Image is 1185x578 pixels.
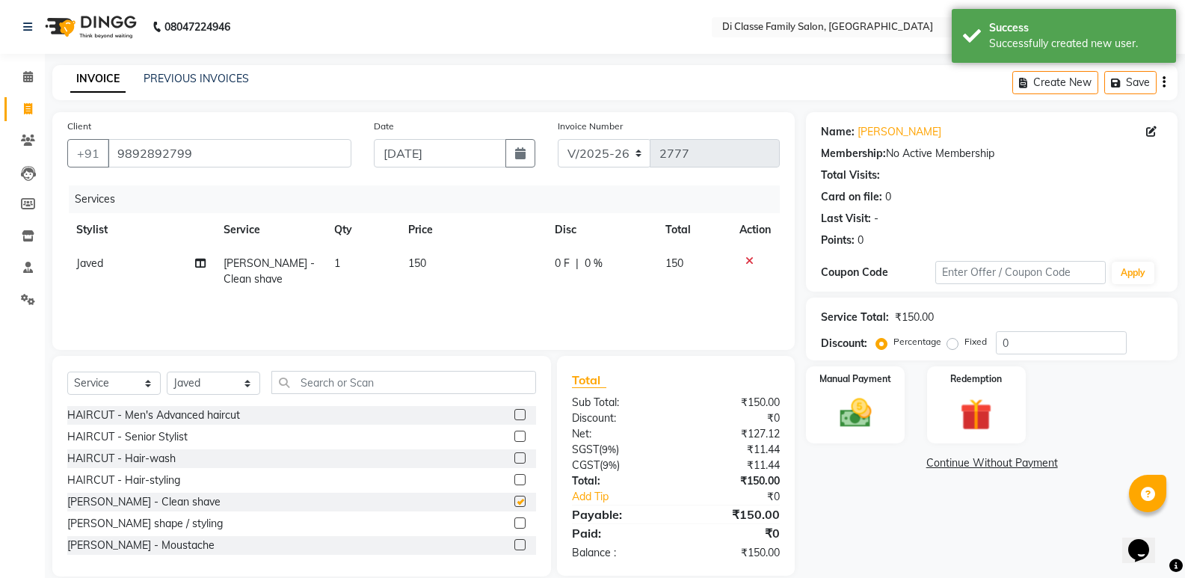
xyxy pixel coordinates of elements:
div: 0 [858,233,864,248]
div: Card on file: [821,189,882,205]
div: Points: [821,233,855,248]
div: No Active Membership [821,146,1163,162]
div: Service Total: [821,310,889,325]
div: 0 [885,189,891,205]
input: Search by Name/Mobile/Email/Code [108,139,351,167]
div: [PERSON_NAME] - Moustache [67,538,215,553]
span: Total [572,372,606,388]
a: PREVIOUS INVOICES [144,72,249,85]
label: Invoice Number [558,120,623,133]
div: Sub Total: [561,395,676,411]
input: Search or Scan [271,371,536,394]
img: _cash.svg [830,395,881,431]
a: INVOICE [70,66,126,93]
div: Balance : [561,545,676,561]
span: 150 [408,256,426,270]
a: [PERSON_NAME] [858,124,941,140]
label: Fixed [964,335,987,348]
span: 9% [602,443,616,455]
div: Successfully created new user. [989,36,1165,52]
th: Qty [325,213,399,247]
span: 0 % [585,256,603,271]
div: Membership: [821,146,886,162]
span: SGST [572,443,599,456]
div: Last Visit: [821,211,871,227]
div: Success [989,20,1165,36]
iframe: chat widget [1122,518,1170,563]
div: Paid: [561,524,676,542]
a: Continue Without Payment [809,455,1175,471]
th: Total [656,213,730,247]
th: Disc [546,213,656,247]
a: Add Tip [561,489,695,505]
th: Action [730,213,780,247]
span: 0 F [555,256,570,271]
div: ₹11.44 [676,442,791,458]
label: Manual Payment [819,372,891,386]
div: Coupon Code [821,265,935,280]
label: Date [374,120,394,133]
div: [PERSON_NAME] - Clean shave [67,494,221,510]
img: logo [38,6,141,48]
div: HAIRCUT - Hair-wash [67,451,176,467]
span: | [576,256,579,271]
div: Discount: [561,411,676,426]
th: Stylist [67,213,215,247]
label: Redemption [950,372,1002,386]
div: Total: [561,473,676,489]
img: _gift.svg [950,395,1002,434]
span: Javed [76,256,103,270]
div: ( ) [561,442,676,458]
div: Net: [561,426,676,442]
label: Percentage [893,335,941,348]
span: 150 [665,256,683,270]
div: ₹150.00 [676,545,791,561]
div: HAIRCUT - Senior Stylist [67,429,188,445]
div: Name: [821,124,855,140]
th: Service [215,213,325,247]
div: [PERSON_NAME] shape / styling [67,516,223,532]
div: Payable: [561,505,676,523]
label: Client [67,120,91,133]
span: [PERSON_NAME] - Clean shave [224,256,315,286]
div: ₹0 [676,411,791,426]
span: 1 [334,256,340,270]
span: CGST [572,458,600,472]
div: ₹150.00 [676,473,791,489]
button: Save [1104,71,1157,94]
div: ₹150.00 [676,395,791,411]
th: Price [399,213,547,247]
b: 08047224946 [164,6,230,48]
div: ₹0 [695,489,791,505]
span: 9% [603,459,617,471]
div: ₹0 [676,524,791,542]
div: ₹150.00 [895,310,934,325]
div: ₹150.00 [676,505,791,523]
div: - [874,211,878,227]
button: +91 [67,139,109,167]
div: Total Visits: [821,167,880,183]
div: Discount: [821,336,867,351]
div: ₹127.12 [676,426,791,442]
div: ( ) [561,458,676,473]
div: Services [69,185,791,213]
input: Enter Offer / Coupon Code [935,261,1106,284]
div: ₹11.44 [676,458,791,473]
button: Apply [1112,262,1154,284]
div: HAIRCUT - Men's Advanced haircut [67,408,240,423]
div: HAIRCUT - Hair-styling [67,473,180,488]
button: Create New [1012,71,1098,94]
